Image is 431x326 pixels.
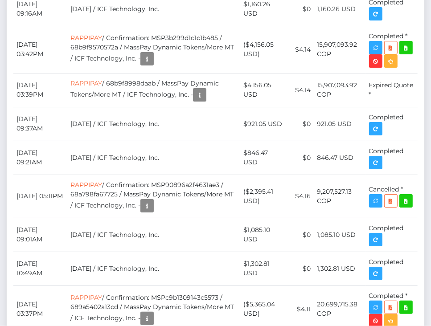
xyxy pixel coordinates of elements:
td: / Confirmation: MSP3b299d1c1c1b485 / 68b9f9570572a / MassPay Dynamic Tokens/More MT / ICF Technol... [67,26,240,73]
td: $0 [286,252,314,285]
td: 1,085.10 USD [314,218,366,252]
a: RAPPIPAY [70,34,102,42]
td: 9,207,527.13 COP [314,175,366,218]
td: 15,907,093.92 COP [314,26,366,73]
td: 921.05 USD [314,107,366,141]
td: Completed [366,218,418,252]
td: [DATE] 03:42PM [13,26,67,73]
td: $4.14 [286,73,314,107]
td: $4.14 [286,26,314,73]
td: [DATE] 09:37AM [13,107,67,141]
td: Completed * [366,26,418,73]
td: ($2,395.41 USD) [240,175,286,218]
td: $921.05 USD [240,107,286,141]
td: Completed [366,252,418,285]
a: RAPPIPAY [70,293,102,302]
td: Completed [366,141,418,175]
td: [DATE] / ICF Technology, Inc. [67,218,240,252]
td: 846.47 USD [314,141,366,175]
td: [DATE] / ICF Technology, Inc. [67,252,240,285]
td: Expired Quote * [366,73,418,107]
td: [DATE] 05:11PM [13,175,67,218]
td: Completed [366,107,418,141]
td: $0 [286,107,314,141]
td: $1,302.81 USD [240,252,286,285]
td: ($4,156.05 USD) [240,26,286,73]
td: $4.16 [286,175,314,218]
td: [DATE] 09:21AM [13,141,67,175]
td: 1,302.81 USD [314,252,366,285]
td: $0 [286,141,314,175]
td: $846.47 USD [240,141,286,175]
td: [DATE] / ICF Technology, Inc. [67,141,240,175]
td: Cancelled * [366,175,418,218]
td: $4,156.05 USD [240,73,286,107]
td: [DATE] 03:39PM [13,73,67,107]
td: [DATE] 09:01AM [13,218,67,252]
td: [DATE] / ICF Technology, Inc. [67,107,240,141]
td: / 68b9f8998daab / MassPay Dynamic Tokens/More MT / ICF Technology, Inc. - [67,73,240,107]
td: / Confirmation: MSP90896a2f4631ae3 / 68a798fa67725 / MassPay Dynamic Tokens/More MT / ICF Technol... [67,175,240,218]
td: $0 [286,218,314,252]
a: RAPPIPAY [70,79,102,87]
td: 15,907,093.92 COP [314,73,366,107]
a: RAPPIPAY [70,181,102,189]
td: $1,085.10 USD [240,218,286,252]
td: [DATE] 10:49AM [13,252,67,285]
